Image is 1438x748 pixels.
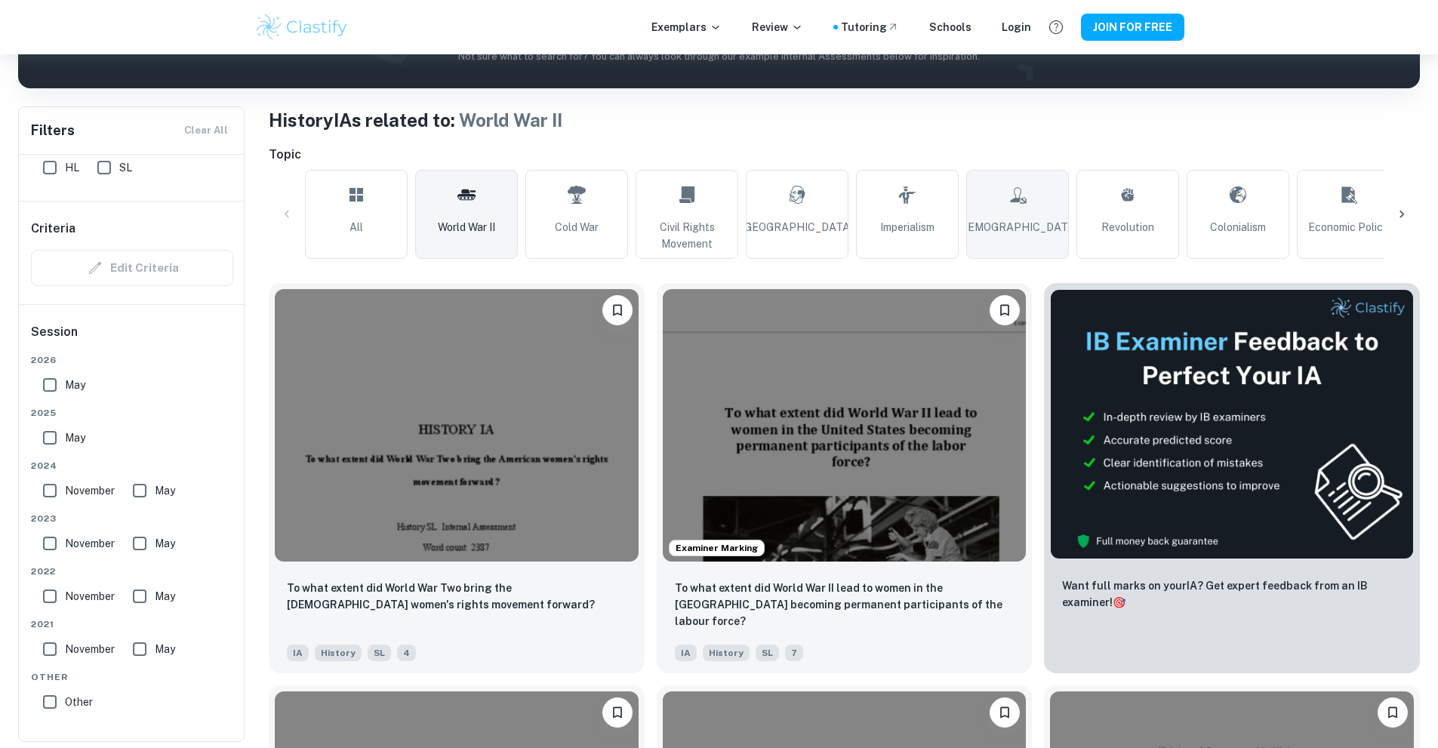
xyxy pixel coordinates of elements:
[65,482,115,499] span: November
[642,219,731,252] span: Civil Rights Movement
[31,120,75,141] h6: Filters
[275,289,639,562] img: History IA example thumbnail: To what extent did World War Two bring t
[841,19,899,35] a: Tutoring
[785,645,803,661] span: 7
[397,645,416,661] span: 4
[1050,289,1414,559] img: Thumbnail
[1044,283,1420,673] a: ThumbnailWant full marks on yourIA? Get expert feedback from an IB examiner!
[1043,14,1069,40] button: Help and Feedback
[315,645,362,661] span: History
[31,353,233,367] span: 2026
[31,565,233,578] span: 2022
[1113,596,1125,608] span: 🎯
[752,19,803,35] p: Review
[1101,219,1154,235] span: Revolution
[155,588,175,605] span: May
[990,697,1020,728] button: Please log in to bookmark exemplars
[31,323,233,353] h6: Session
[287,645,309,661] span: IA
[602,295,633,325] button: Please log in to bookmark exemplars
[651,19,722,35] p: Exemplars
[155,535,175,552] span: May
[957,219,1078,235] span: [DEMOGRAPHIC_DATA]
[675,645,697,661] span: IA
[31,406,233,420] span: 2025
[119,159,132,176] span: SL
[65,641,115,657] span: November
[929,19,971,35] a: Schools
[1378,697,1408,728] button: Please log in to bookmark exemplars
[880,219,935,235] span: Imperialism
[741,219,853,235] span: [GEOGRAPHIC_DATA]
[602,697,633,728] button: Please log in to bookmark exemplars
[269,106,1420,134] h1: History IAs related to:
[1308,219,1388,235] span: Economic Policy
[555,219,599,235] span: Cold War
[31,250,233,286] div: Criteria filters are unavailable when searching by topic
[269,146,1420,164] h6: Topic
[990,295,1020,325] button: Please log in to bookmark exemplars
[663,289,1027,562] img: History IA example thumbnail: To what extent did World War II lead to
[1002,19,1031,35] a: Login
[65,588,115,605] span: November
[31,670,233,684] span: Other
[657,283,1033,673] a: Examiner MarkingPlease log in to bookmark exemplarsTo what extent did World War II lead to women ...
[368,645,391,661] span: SL
[269,283,645,673] a: Please log in to bookmark exemplarsTo what extent did World War Two bring the American women's ri...
[30,49,1408,64] p: Not sure what to search for? You can always look through our example Internal Assessments below f...
[459,109,562,131] span: World War II
[155,482,175,499] span: May
[65,429,85,446] span: May
[254,12,350,42] img: Clastify logo
[670,541,764,555] span: Examiner Marking
[349,219,363,235] span: All
[65,159,79,176] span: HL
[703,645,750,661] span: History
[155,641,175,657] span: May
[287,580,627,613] p: To what extent did World War Two bring the American women's rights movement forward?
[1081,14,1184,41] button: JOIN FOR FREE
[65,694,93,710] span: Other
[65,535,115,552] span: November
[65,377,85,393] span: May
[31,617,233,631] span: 2021
[1062,577,1402,611] p: Want full marks on your IA ? Get expert feedback from an IB examiner!
[438,219,495,235] span: World War II
[756,645,779,661] span: SL
[31,459,233,473] span: 2024
[31,220,75,238] h6: Criteria
[31,512,233,525] span: 2023
[1210,219,1266,235] span: Colonialism
[675,580,1015,629] p: To what extent did World War II lead to women in the United States becoming permanent participant...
